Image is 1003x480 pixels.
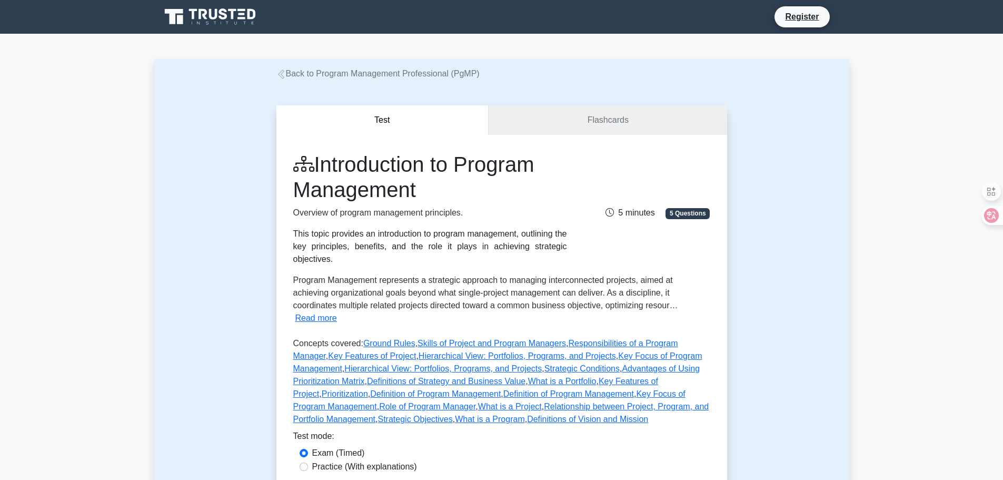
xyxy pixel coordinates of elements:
[293,430,710,447] div: Test mode:
[419,351,616,360] a: Hierarchical View: Portfolios, Programs, and Projects
[328,351,416,360] a: Key Features of Project
[293,152,567,202] h1: Introduction to Program Management
[293,228,567,266] div: This topic provides an introduction to program management, outlining the key principles, benefits...
[489,105,727,135] a: Flashcards
[276,69,480,78] a: Back to Program Management Professional (PgMP)
[528,377,597,386] a: What is a Portfolio
[503,389,634,398] a: Definition of Program Management
[378,415,452,424] a: Strategic Objectives
[312,447,365,459] label: Exam (Timed)
[478,402,542,411] a: What is a Project
[322,389,368,398] a: Prioritization
[276,105,489,135] button: Test
[779,10,825,23] a: Register
[295,312,337,325] button: Read more
[293,276,678,310] span: Program Management represents a strategic approach to managing interconnected projects, aimed at ...
[293,207,567,219] p: Overview of program management principles.
[379,402,475,411] a: Role of Program Manager
[293,337,710,430] p: Concepts covered: , , , , , , , , , , , , , , , , , , , , ,
[293,389,686,411] a: Key Focus of Program Management
[370,389,501,398] a: Definition of Program Management
[367,377,525,386] a: Definitions of Strategy and Business Value
[418,339,566,348] a: Skills of Project and Program Managers
[293,377,658,398] a: Key Features of Project
[455,415,524,424] a: What is a Program
[344,364,542,373] a: Hierarchical View: Portfolios, Programs, and Projects
[544,364,620,373] a: Strategic Conditions
[527,415,648,424] a: Definitions of Vision and Mission
[312,461,417,473] label: Practice (With explanations)
[605,208,654,217] span: 5 minutes
[666,208,710,219] span: 5 Questions
[363,339,415,348] a: Ground Rules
